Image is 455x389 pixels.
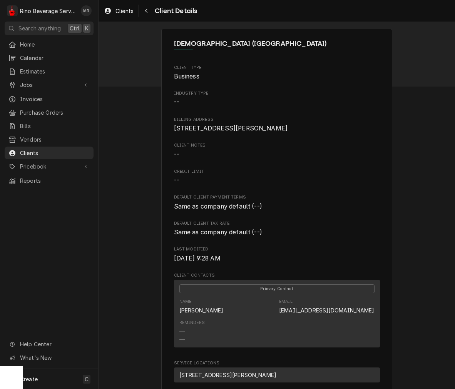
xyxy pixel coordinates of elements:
span: Service Locations [174,360,380,366]
span: Industry Type [174,90,380,97]
div: Billing Address [174,117,380,133]
span: [DATE] 9:28 AM [174,255,221,262]
span: Name [174,38,380,49]
span: Clients [115,7,134,15]
span: Client Type [174,65,380,71]
span: Billing Address [174,117,380,123]
a: Go to Help Center [5,338,94,351]
span: Create [20,376,38,382]
span: Last Modified [174,254,380,263]
div: Rino Beverage Service [20,7,77,15]
a: Calendar [5,52,94,64]
div: Reminders [179,320,205,326]
div: R [7,5,18,16]
span: Last Modified [174,246,380,252]
span: -- [174,99,179,106]
div: Melissa Rinehart's Avatar [81,5,92,16]
span: Same as company default (--) [174,229,262,236]
div: Reminders [179,320,205,343]
button: Search anythingCtrlK [5,22,94,35]
div: Client Notes [174,142,380,159]
a: Home [5,38,94,51]
span: Same as company default (--) [174,203,262,210]
span: What's New [20,354,89,362]
div: Email [279,299,374,314]
span: Default Client Payment Terms [174,202,380,211]
div: Client Information [174,38,380,55]
div: Client Type [174,65,380,81]
a: Go to What's New [5,351,94,364]
div: Industry Type [174,90,380,107]
a: Estimates [5,65,94,78]
span: Ctrl [70,24,80,32]
div: Credit Limit [174,169,380,185]
a: Bills [5,120,94,132]
span: C [85,375,89,383]
span: Invoices [20,95,90,103]
div: Rino Beverage Service's Avatar [7,5,18,16]
div: Contact [174,280,380,347]
span: Client Details [152,6,197,16]
a: [EMAIL_ADDRESS][DOMAIN_NAME] [279,307,374,314]
span: Search anything [18,24,61,32]
span: Pricebook [20,162,78,170]
span: Purchase Orders [20,109,90,117]
span: Home [20,40,90,48]
a: Clients [101,5,137,17]
span: Client Notes [174,142,380,149]
div: Name [179,299,224,314]
div: [PERSON_NAME] [179,306,224,314]
a: Purchase Orders [5,106,94,119]
div: Service Locations List [174,367,380,386]
span: Estimates [20,67,90,75]
div: Last Modified [174,246,380,263]
span: -- [174,151,179,158]
a: Go to Jobs [5,78,94,91]
a: Go to Pricebook [5,160,94,173]
span: Default Client Tax Rate [174,220,380,227]
div: Default Client Payment Terms [174,194,380,211]
span: Primary Contact [179,284,375,293]
div: Client Contacts [174,272,380,351]
span: K [85,24,89,32]
div: — [179,327,185,335]
a: Invoices [5,93,94,105]
span: Help Center [20,340,89,348]
span: Credit Limit [174,176,380,185]
div: Email [279,299,293,305]
span: Default Client Tax Rate [174,228,380,237]
span: [STREET_ADDRESS][PERSON_NAME] [174,125,288,132]
span: Jobs [20,81,78,89]
span: Reports [20,177,90,185]
span: Client Notes [174,150,380,159]
div: Primary [179,284,375,293]
span: Clients [20,149,90,157]
div: Default Client Tax Rate [174,220,380,237]
span: Client Contacts [174,272,380,279]
span: Billing Address [174,124,380,133]
span: Default Client Payment Terms [174,194,380,200]
div: Client Contacts List [174,280,380,351]
span: Credit Limit [174,169,380,175]
div: Service Location [174,367,380,382]
span: -- [174,177,179,184]
span: Vendors [20,135,90,144]
a: Clients [5,147,94,159]
span: [STREET_ADDRESS][PERSON_NAME] [179,371,277,379]
div: Service Locations [174,360,380,386]
div: — [179,335,185,343]
div: Name [179,299,192,305]
button: Navigate back [140,5,152,17]
div: MR [81,5,92,16]
a: Vendors [5,133,94,146]
span: Industry Type [174,98,380,107]
span: Client Type [174,72,380,81]
span: Bills [20,122,90,130]
span: Business [174,73,199,80]
span: Calendar [20,54,90,62]
a: Reports [5,174,94,187]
